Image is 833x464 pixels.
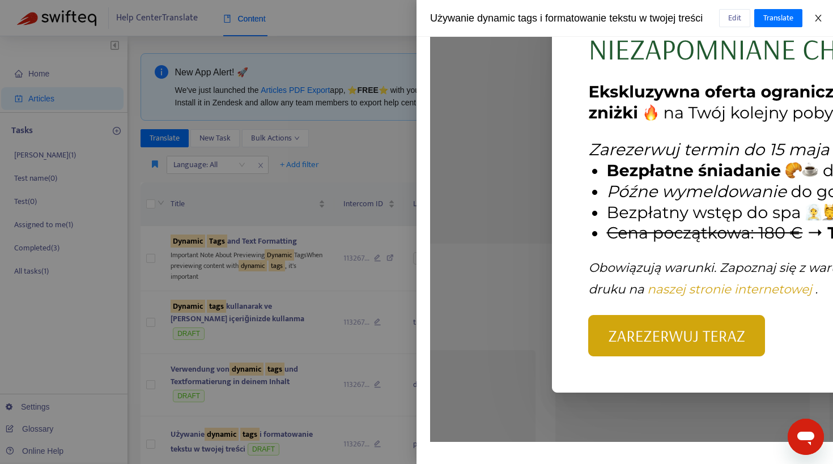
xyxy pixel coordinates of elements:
[810,13,826,24] button: Close
[788,419,824,455] iframe: Button to launch messaging window
[814,14,823,23] span: close
[763,12,793,24] span: Translate
[754,9,802,27] button: Translate
[430,11,719,26] div: Używanie dynamic tags i formatowanie tekstu w twojej treści
[728,12,741,24] span: Edit
[719,9,750,27] button: Edit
